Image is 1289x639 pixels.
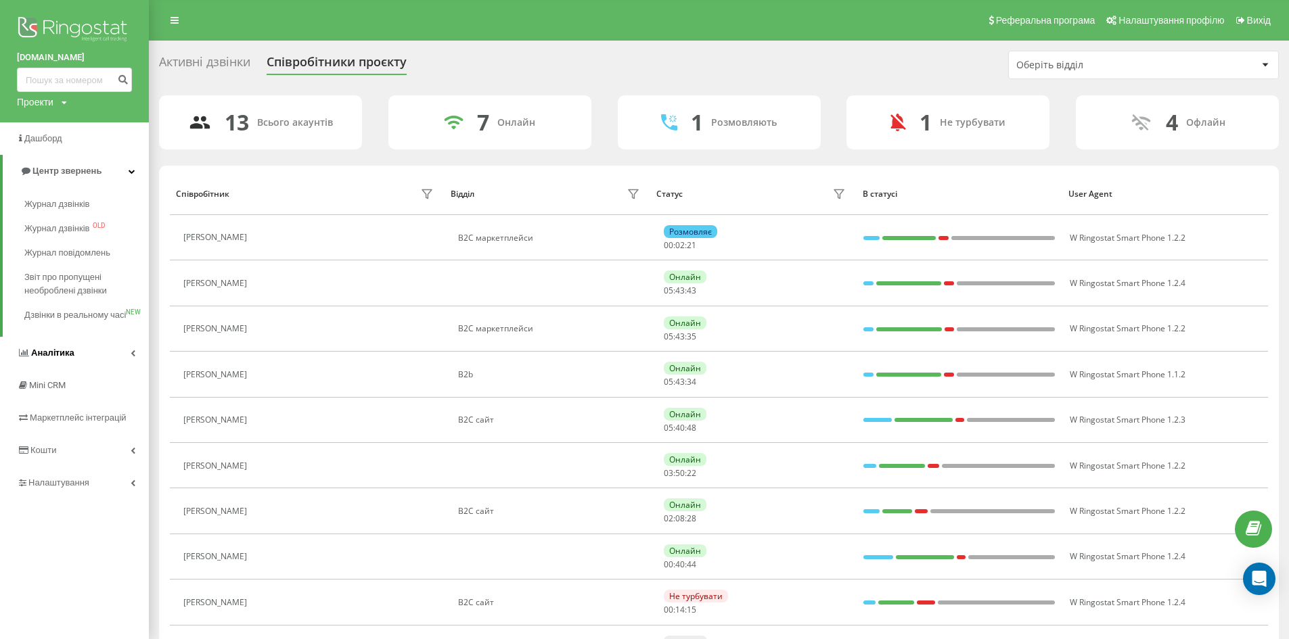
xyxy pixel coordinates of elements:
span: 00 [664,559,673,570]
span: 08 [675,513,685,524]
div: Онлайн [664,544,706,557]
div: B2b [458,370,643,379]
span: W Ringostat Smart Phone 1.2.2 [1070,323,1185,334]
div: Не турбувати [940,117,1005,128]
div: Онлайн [664,270,706,283]
div: Співробітник [176,189,229,199]
div: B2C сайт [458,415,643,425]
div: Онлайн [497,117,535,128]
div: [PERSON_NAME] [183,506,250,516]
span: 50 [675,467,685,479]
div: : : [664,514,696,523]
div: Розмовляють [711,117,777,128]
span: 22 [687,467,696,479]
span: 48 [687,422,696,433]
span: Дашборд [24,133,62,143]
div: B2C сайт [458,598,643,607]
div: Відділ [451,189,474,199]
span: W Ringostat Smart Phone 1.2.2 [1070,505,1185,517]
span: 05 [664,422,673,433]
span: 05 [664,285,673,296]
div: : : [664,469,696,478]
span: Налаштування [28,477,89,488]
div: В статусі [863,189,1056,199]
div: 13 [225,110,249,135]
span: 43 [687,285,696,296]
span: 00 [664,239,673,251]
span: 40 [675,559,685,570]
div: [PERSON_NAME] [183,279,250,288]
span: Вихід [1247,15,1271,26]
div: B2C маркетплейси [458,233,643,243]
span: Кошти [30,445,56,455]
span: 43 [675,376,685,387]
img: Ringostat logo [17,14,132,47]
div: : : [664,286,696,295]
span: 35 [687,331,696,342]
span: W Ringostat Smart Phone 1.2.4 [1070,550,1185,562]
span: Mini CRM [29,380,66,390]
span: Журнал повідомлень [24,246,110,260]
span: 05 [664,331,673,342]
div: 7 [477,110,489,135]
span: 34 [687,376,696,387]
span: 15 [687,604,696,615]
div: [PERSON_NAME] [183,370,250,379]
div: Офлайн [1186,117,1225,128]
div: 1 [691,110,703,135]
div: : : [664,560,696,569]
div: 1 [920,110,932,135]
span: 02 [675,239,685,251]
div: : : [664,241,696,250]
span: 14 [675,604,685,615]
span: Центр звернень [32,166,101,176]
span: Дзвінки в реальному часі [24,308,126,322]
span: Реферальна програма [996,15,1095,26]
a: Центр звернень [3,155,149,187]
div: 4 [1166,110,1178,135]
span: W Ringostat Smart Phone 1.2.4 [1070,277,1185,289]
span: 05 [664,376,673,387]
div: Онлайн [664,316,706,329]
span: Звіт про пропущені необроблені дзвінки [24,270,142,298]
span: W Ringostat Smart Phone 1.2.2 [1070,232,1185,243]
span: Журнал дзвінків [24,222,89,235]
div: Розмовляє [664,225,717,238]
div: : : [664,377,696,387]
span: Журнал дзвінків [24,197,89,211]
span: 28 [687,513,696,524]
span: 43 [675,331,685,342]
div: [PERSON_NAME] [183,415,250,425]
a: Журнал дзвінківOLD [24,216,149,241]
div: Активні дзвінки [159,55,250,76]
div: B2C сайт [458,506,643,516]
span: W Ringostat Smart Phone 1.2.3 [1070,414,1185,425]
span: 00 [664,604,673,615]
div: Оберіть відділ [1016,60,1178,71]
span: Налаштування профілю [1118,15,1224,26]
div: : : [664,423,696,433]
div: Онлайн [664,362,706,375]
div: B2C маркетплейси [458,324,643,333]
a: Журнал повідомлень [24,241,149,265]
div: Онлайн [664,498,706,511]
div: [PERSON_NAME] [183,233,250,242]
span: W Ringostat Smart Phone 1.1.2 [1070,369,1185,380]
span: Аналiтика [31,348,74,358]
div: User Agent [1068,189,1261,199]
div: Не турбувати [664,590,728,602]
span: W Ringostat Smart Phone 1.2.4 [1070,596,1185,608]
a: Дзвінки в реальному часіNEW [24,303,149,327]
div: [PERSON_NAME] [183,598,250,607]
span: 21 [687,239,696,251]
div: Онлайн [664,408,706,421]
span: 40 [675,422,685,433]
span: 03 [664,467,673,479]
div: Проекти [17,95,53,109]
input: Пошук за номером [17,68,132,92]
span: 44 [687,559,696,570]
span: 02 [664,513,673,524]
span: W Ringostat Smart Phone 1.2.2 [1070,460,1185,471]
div: : : [664,605,696,615]
a: [DOMAIN_NAME] [17,51,132,64]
